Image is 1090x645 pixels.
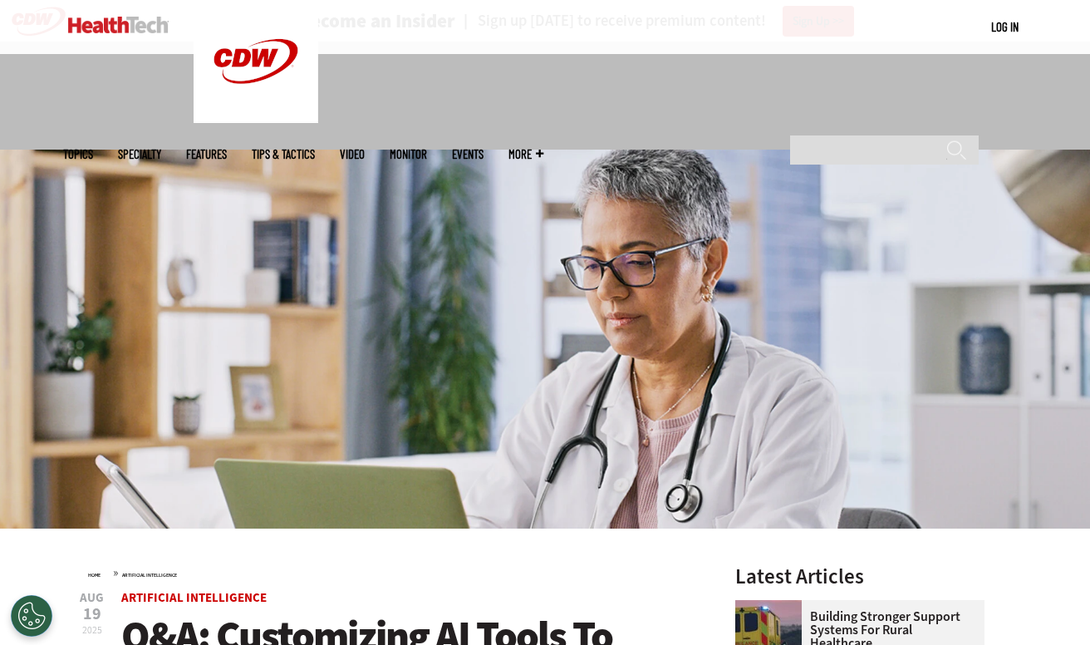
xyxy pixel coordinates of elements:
span: Specialty [118,148,161,160]
a: Video [340,148,365,160]
div: User menu [991,18,1019,36]
h3: Latest Articles [735,566,984,587]
span: Topics [63,148,93,160]
img: Home [68,17,169,33]
a: Home [88,572,101,579]
a: CDW [194,110,318,127]
span: More [508,148,543,160]
a: MonITor [390,148,427,160]
a: Events [452,148,484,160]
span: 2025 [82,623,102,637]
a: Features [186,148,227,160]
a: Artificial Intelligence [122,572,177,579]
button: Open Preferences [11,595,52,637]
div: Cookies Settings [11,595,52,637]
div: » [88,566,691,579]
span: Aug [80,592,104,604]
a: Tips & Tactics [252,148,315,160]
a: ambulance driving down country road at sunset [735,600,810,613]
a: Log in [991,19,1019,34]
span: 19 [80,606,104,623]
a: Artificial Intelligence [121,589,267,606]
